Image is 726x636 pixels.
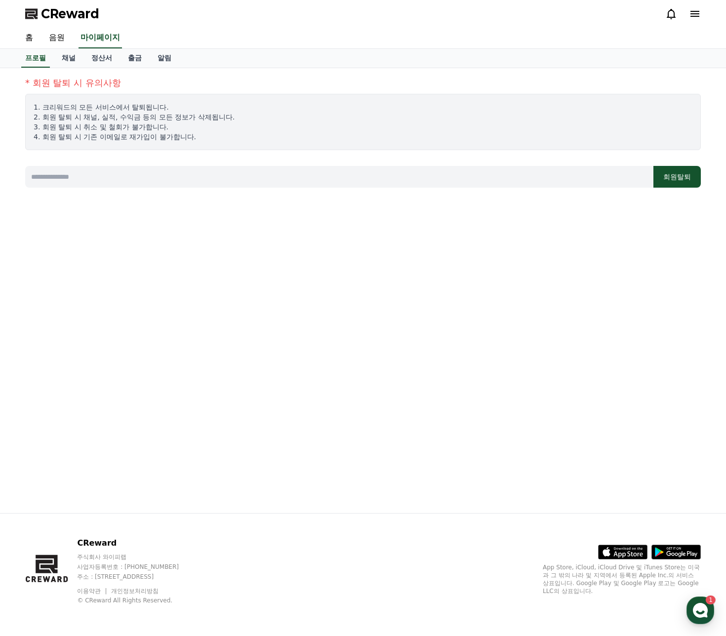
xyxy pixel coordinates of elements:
span: 설정 [153,328,164,336]
span: 대화 [90,328,102,336]
button: 회원탈퇴 [653,166,701,188]
a: 1대화 [65,313,127,338]
a: 홈 [17,28,41,48]
a: 프로필 [21,49,50,68]
p: * 회원 탈퇴 시 유의사항 [25,76,701,90]
p: 1. 크리워드의 모든 서비스에서 탈퇴됩니다. [34,102,692,112]
a: 정산서 [83,49,120,68]
p: App Store, iCloud, iCloud Drive 및 iTunes Store는 미국과 그 밖의 나라 및 지역에서 등록된 Apple Inc.의 서비스 상표입니다. Goo... [543,563,701,595]
a: 설정 [127,313,190,338]
a: 개인정보처리방침 [111,588,159,595]
p: 주소 : [STREET_ADDRESS] [77,573,198,581]
span: 1 [100,313,104,320]
a: 마이페이지 [79,28,122,48]
p: 사업자등록번호 : [PHONE_NUMBER] [77,563,198,571]
p: 주식회사 와이피랩 [77,553,198,561]
a: 홈 [3,313,65,338]
span: CReward [41,6,99,22]
p: 3. 회원 탈퇴 시 취소 및 철회가 불가합니다. [34,122,692,132]
a: 음원 [41,28,73,48]
p: 4. 회원 탈퇴 시 기존 이메일로 재가입이 불가합니다. [34,132,692,142]
a: 채널 [54,49,83,68]
a: CReward [25,6,99,22]
span: 홈 [31,328,37,336]
p: 2. 회원 탈퇴 시 채널, 실적, 수익금 등의 모든 정보가 삭제됩니다. [34,112,692,122]
p: CReward [77,537,198,549]
a: 출금 [120,49,150,68]
a: 알림 [150,49,179,68]
a: 이용약관 [77,588,108,595]
p: © CReward All Rights Reserved. [77,596,198,604]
